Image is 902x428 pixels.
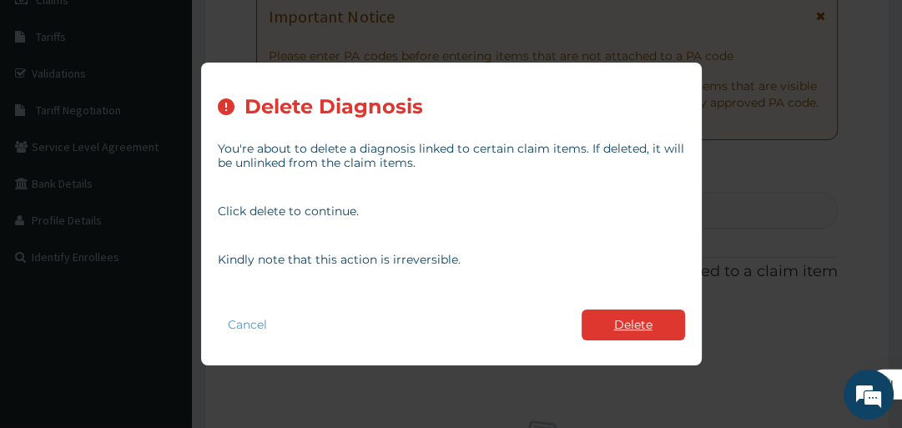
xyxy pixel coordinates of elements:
[218,313,277,337] button: Cancel
[218,253,685,267] p: Kindly note that this action is irreversible.
[218,142,685,170] p: You're about to delete a diagnosis linked to certain claim items. If deleted, it will be unlinked...
[274,8,314,48] div: Minimize live chat window
[244,96,423,118] h2: Delete Diagnosis
[87,93,280,115] div: Chat with us now
[582,310,685,340] button: Delete
[218,204,685,219] p: Click delete to continue.
[31,83,68,125] img: d_794563401_company_1708531726252_794563401
[8,266,318,325] textarea: Type your message and hit 'Enter'
[97,115,230,284] span: We're online!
